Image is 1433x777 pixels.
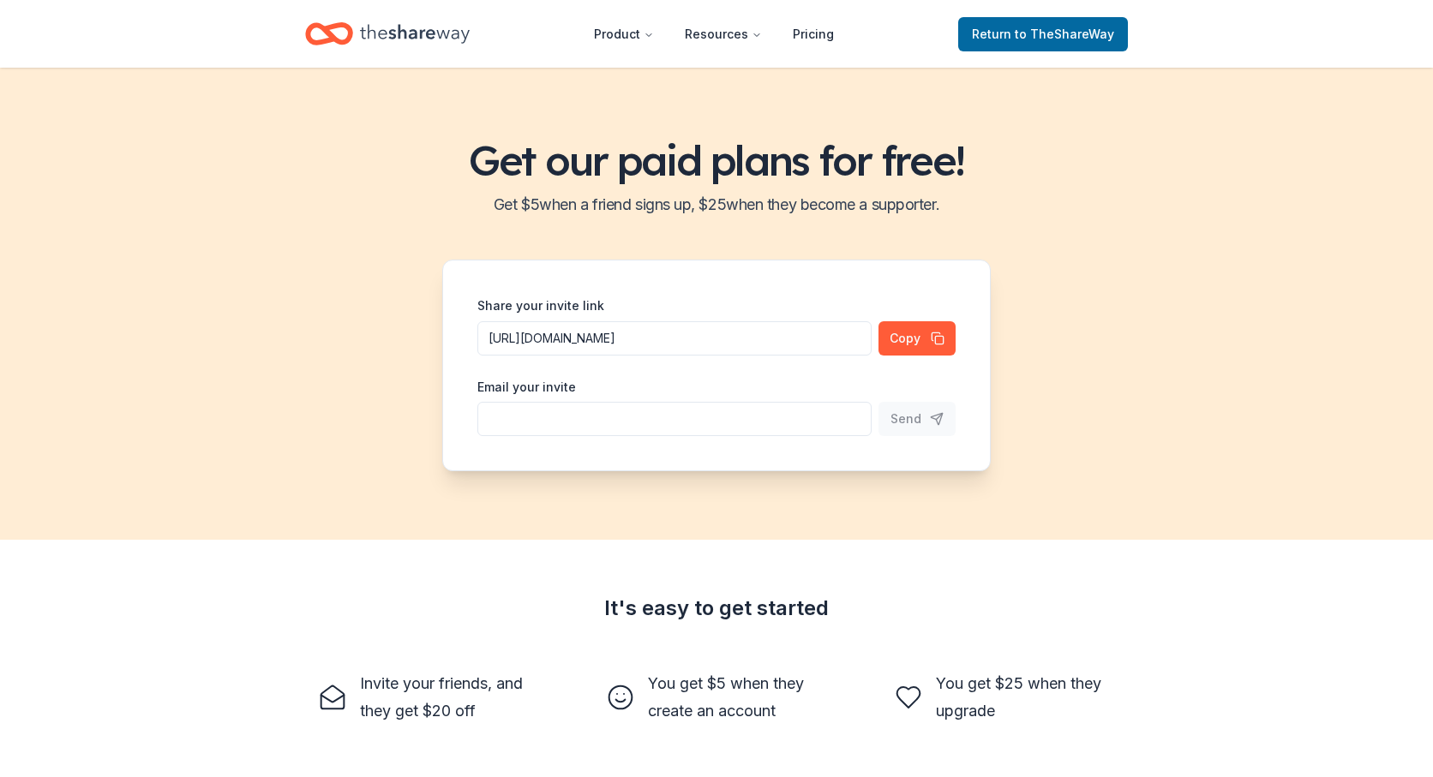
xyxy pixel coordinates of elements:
div: You get $5 when they create an account [648,670,826,725]
button: Resources [671,17,776,51]
div: It's easy to get started [305,595,1128,622]
h1: Get our paid plans for free! [21,136,1412,184]
a: Pricing [779,17,848,51]
div: Invite your friends, and they get $20 off [360,670,538,725]
label: Share your invite link [477,297,604,314]
span: to TheShareWay [1015,27,1114,41]
label: Email your invite [477,379,576,396]
span: Return [972,24,1114,45]
nav: Main [580,14,848,54]
a: Home [305,14,470,54]
button: Product [580,17,668,51]
div: You get $25 when they upgrade [936,670,1114,725]
button: Copy [878,321,956,356]
h2: Get $ 5 when a friend signs up, $ 25 when they become a supporter. [21,191,1412,218]
a: Returnto TheShareWay [958,17,1128,51]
